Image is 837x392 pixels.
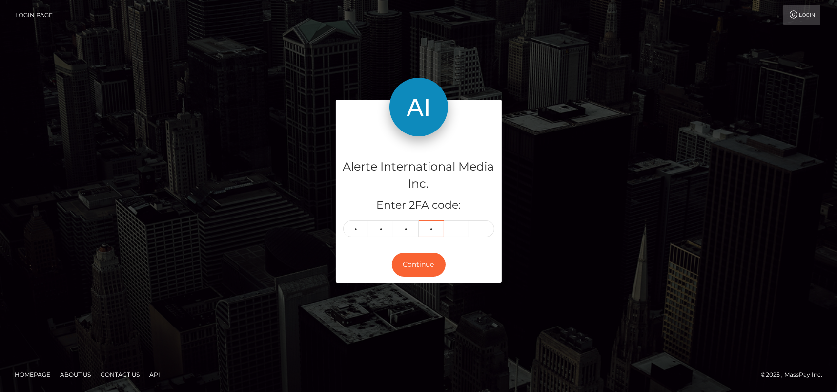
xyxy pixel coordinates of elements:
[392,253,446,277] button: Continue
[97,367,143,382] a: Contact Us
[389,78,448,136] img: Alerte International Media Inc.
[145,367,164,382] a: API
[783,5,820,25] a: Login
[761,370,830,380] div: © 2025 , MassPay Inc.
[15,5,53,25] a: Login Page
[343,198,494,213] h5: Enter 2FA code:
[56,367,95,382] a: About Us
[11,367,54,382] a: Homepage
[343,158,494,193] h4: Alerte International Media Inc.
